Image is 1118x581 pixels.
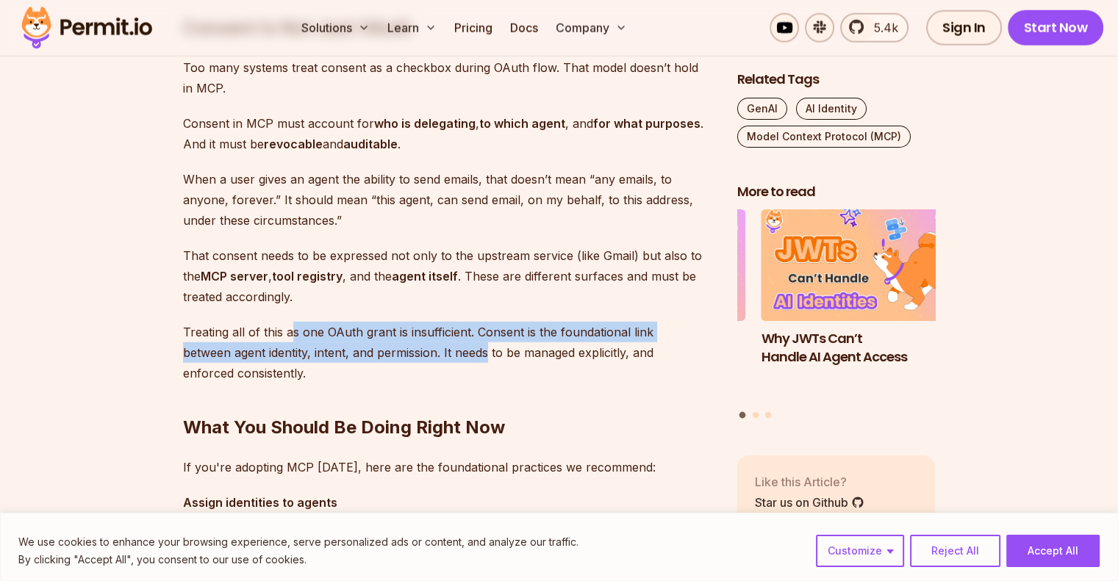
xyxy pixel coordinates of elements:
button: Go to slide 2 [753,412,759,418]
a: Why JWTs Can’t Handle AI Agent AccessWhy JWTs Can’t Handle AI Agent Access [762,210,960,403]
div: Posts [737,210,936,421]
span: 5.4k [865,19,898,37]
a: Docs [504,13,544,43]
a: Pricing [448,13,498,43]
h2: What You Should Be Doing Right Now [183,357,714,439]
a: Model Context Protocol (MCP) [737,126,911,148]
p: That consent needs to be expressed not only to the upstream service (like Gmail) but also to the ... [183,245,714,307]
p: Too many systems treat consent as a checkbox during OAuth flow. That model doesn’t hold in MCP. [183,57,714,98]
button: Reject All [910,535,1000,567]
p: If you're adopting MCP [DATE], here are the foundational practices we recommend: [183,457,714,477]
h2: Related Tags [737,71,936,89]
button: Go to slide 3 [765,412,771,418]
strong: MCP server [201,269,268,284]
strong: to which agent [479,116,565,131]
h3: Delegating AI Permissions to Human Users with [DOMAIN_NAME]’s Access Request MCP [547,330,745,403]
p: Like this Article? [755,473,864,491]
button: Go to slide 1 [739,412,746,419]
button: Solutions [295,13,376,43]
strong: for what purposes [593,116,700,131]
p: Treating all of this as one OAuth grant is insufficient. Consent is the foundational link between... [183,322,714,383]
img: Permit logo [15,3,159,53]
li: 1 of 3 [762,210,960,403]
p: We use cookies to enhance your browsing experience, serve personalized ads or content, and analyz... [18,533,578,551]
a: 5.4k [840,13,909,43]
p: When a user gives an agent the ability to send emails, that doesn’t mean “any emails, to anyone, ... [183,169,714,231]
p: By clicking "Accept All", you consent to our use of cookies. [18,551,578,569]
p: Consent in MCP must account for , , and . And it must be and . [183,113,714,154]
li: 3 of 3 [547,210,745,403]
strong: revocable [264,137,323,151]
button: Accept All [1006,535,1100,567]
p: Every agent should have a unique, traceable identity. If it takes action, it must be accountable. [183,492,714,533]
a: Sign In [926,10,1002,46]
button: Company [550,13,633,43]
a: AI Identity [796,98,867,120]
h3: Why JWTs Can’t Handle AI Agent Access [762,330,960,367]
a: Star us on Github [755,494,864,511]
strong: tool registry [272,269,343,284]
a: GenAI [737,98,787,120]
strong: who is delegating [374,116,476,131]
button: Learn [381,13,442,43]
img: Why JWTs Can’t Handle AI Agent Access [762,210,960,322]
strong: Assign identities to agents [183,495,337,510]
a: Start Now [1008,10,1104,46]
strong: agent itself [392,269,458,284]
img: Delegating AI Permissions to Human Users with Permit.io’s Access Request MCP [547,210,745,322]
strong: auditable [343,137,398,151]
h2: More to read [737,183,936,201]
button: Customize [816,535,904,567]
